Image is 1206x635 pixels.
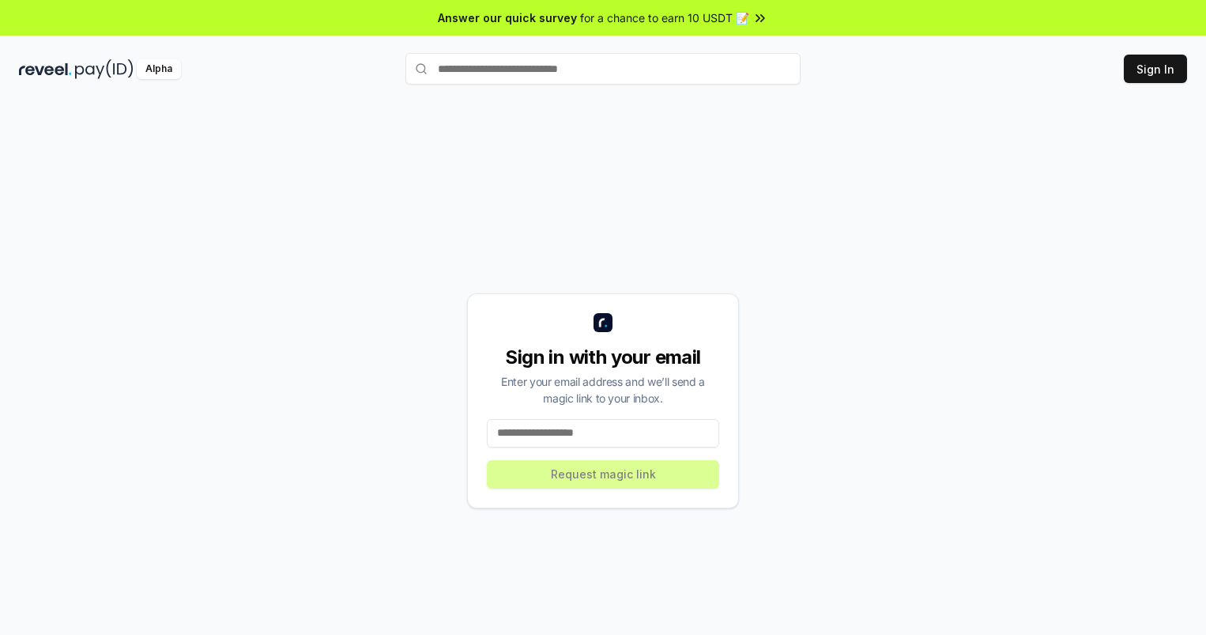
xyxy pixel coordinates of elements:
img: reveel_dark [19,59,72,79]
button: Sign In [1124,55,1187,83]
span: for a chance to earn 10 USDT 📝 [580,9,749,26]
span: Answer our quick survey [438,9,577,26]
div: Sign in with your email [487,345,719,370]
img: logo_small [594,313,612,332]
div: Alpha [137,59,181,79]
div: Enter your email address and we’ll send a magic link to your inbox. [487,373,719,406]
img: pay_id [75,59,134,79]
